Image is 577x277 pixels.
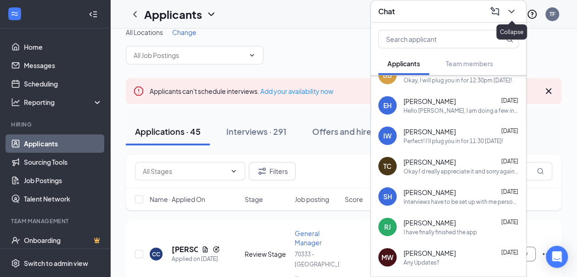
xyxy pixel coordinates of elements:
[24,134,102,153] a: Applicants
[403,157,456,167] span: [PERSON_NAME]
[403,259,439,266] div: Any Updates?
[387,59,420,68] span: Applicants
[172,28,196,36] span: Change
[135,126,201,137] div: Applications · 45
[378,6,395,17] h3: Chat
[403,188,456,197] span: [PERSON_NAME]
[126,28,163,36] span: All Locations
[152,250,160,258] div: CC
[527,9,538,20] svg: QuestionInfo
[150,195,205,204] span: Name · Applied On
[24,171,102,190] a: Job Postings
[172,244,198,254] h5: [PERSON_NAME]
[24,56,102,75] a: Messages
[144,6,202,22] h1: Applicants
[202,246,209,253] svg: Document
[134,50,245,60] input: All Job Postings
[381,253,393,262] div: MW
[501,158,518,165] span: [DATE]
[501,219,518,225] span: [DATE]
[172,254,220,264] div: Applied on [DATE]
[543,86,554,97] svg: Cross
[549,10,555,18] div: TF
[403,218,456,227] span: [PERSON_NAME]
[383,131,392,140] div: IW
[403,167,519,175] div: Okay I’d really appreciate it and sorry again for the inconvenience
[403,137,503,145] div: Perfect! I’ll plug you in for 11:30 [DATE]!
[24,75,102,93] a: Scheduling
[403,107,519,115] div: Hello [PERSON_NAME], I am doing a few interviews [DATE]. Would you like to set one up?
[10,9,19,18] svg: WorkstreamLogo
[403,198,519,206] div: Interviews have to be set up with me personally, and I do not have openings [DATE]. I am going th...
[260,87,333,95] a: Add your availability now
[24,190,102,208] a: Talent Network
[496,24,527,40] div: Collapse
[403,248,456,258] span: [PERSON_NAME]
[383,192,392,201] div: SH
[295,195,329,204] span: Job posting
[487,4,502,19] button: ComposeMessage
[24,98,103,107] div: Reporting
[11,98,20,107] svg: Analysis
[383,162,392,171] div: TC
[257,166,268,177] svg: Filter
[403,76,512,84] div: Okay, I will plug you in for 12:30pm [DATE]!
[245,195,263,204] span: Stage
[501,97,518,104] span: [DATE]
[226,126,286,137] div: Interviews · 291
[24,153,102,171] a: Sourcing Tools
[245,249,289,259] div: Review Stage
[345,195,363,204] span: Score
[11,121,101,128] div: Hiring
[446,59,493,68] span: Team members
[89,10,98,19] svg: Collapse
[403,228,477,236] div: I have finally finished the app
[150,87,333,95] span: Applicants can't schedule interviews.
[383,101,392,110] div: EH
[379,30,487,48] input: Search applicant
[133,86,144,97] svg: Error
[230,167,237,175] svg: ChevronDown
[213,246,220,253] svg: Reapply
[295,229,322,247] span: General Manager
[206,9,217,20] svg: ChevronDown
[384,222,391,231] div: RJ
[11,259,20,268] svg: Settings
[501,127,518,134] span: [DATE]
[501,188,518,195] span: [DATE]
[312,126,396,137] div: Offers and hires · 285
[504,4,519,19] button: ChevronDown
[537,167,544,175] svg: MagnifyingGlass
[249,162,296,180] button: Filter Filters
[546,246,568,268] div: Open Intercom Messenger
[489,6,500,17] svg: ComposeMessage
[501,249,518,256] span: [DATE]
[541,248,552,260] svg: Ellipses
[403,97,456,106] span: [PERSON_NAME]
[248,52,256,59] svg: ChevronDown
[506,6,517,17] svg: ChevronDown
[24,231,102,249] a: OnboardingCrown
[403,127,456,136] span: [PERSON_NAME]
[143,166,226,176] input: All Stages
[11,217,101,225] div: Team Management
[129,9,140,20] svg: ChevronLeft
[24,38,102,56] a: Home
[24,259,88,268] div: Switch to admin view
